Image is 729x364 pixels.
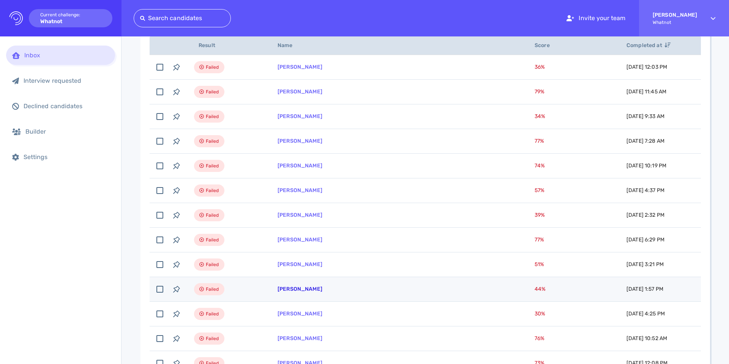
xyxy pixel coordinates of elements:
span: [DATE] 2:32 PM [626,212,664,218]
span: 77 % [535,138,544,144]
span: [DATE] 3:21 PM [626,261,664,268]
a: [PERSON_NAME] [278,286,322,292]
span: [DATE] 11:45 AM [626,88,666,95]
span: Failed [206,112,219,121]
span: Failed [206,87,219,96]
a: [PERSON_NAME] [278,335,322,342]
span: 79 % [535,88,544,95]
span: 76 % [535,335,544,342]
div: Declined candidates [24,102,109,110]
a: [PERSON_NAME] [278,64,322,70]
span: Failed [206,137,219,146]
a: [PERSON_NAME] [278,187,322,194]
span: Failed [206,285,219,294]
span: Failed [206,309,219,318]
span: [DATE] 10:52 AM [626,335,667,342]
span: [DATE] 7:28 AM [626,138,664,144]
div: Inbox [24,52,109,59]
span: 77 % [535,236,544,243]
a: [PERSON_NAME] [278,261,322,268]
span: Completed at [626,42,671,49]
span: 34 % [535,113,545,120]
span: 57 % [535,187,544,194]
span: [DATE] 4:37 PM [626,187,664,194]
span: [DATE] 6:29 PM [626,236,664,243]
div: Settings [24,153,109,161]
span: [DATE] 10:19 PM [626,162,666,169]
a: [PERSON_NAME] [278,310,322,317]
span: Failed [206,235,219,244]
span: Failed [206,260,219,269]
div: Interview requested [24,77,109,84]
span: [DATE] 1:57 PM [626,286,663,292]
span: Failed [206,211,219,220]
span: Failed [206,63,219,72]
span: Failed [206,186,219,195]
span: 51 % [535,261,544,268]
span: Name [278,42,301,49]
span: 30 % [535,310,545,317]
strong: [PERSON_NAME] [653,12,697,18]
div: Builder [25,128,109,135]
th: Result [185,36,268,55]
span: Score [535,42,558,49]
span: [DATE] 9:33 AM [626,113,664,120]
a: [PERSON_NAME] [278,162,322,169]
span: 74 % [535,162,545,169]
a: [PERSON_NAME] [278,138,322,144]
a: [PERSON_NAME] [278,212,322,218]
a: [PERSON_NAME] [278,88,322,95]
span: Whatnot [653,20,697,25]
span: 44 % [535,286,546,292]
span: Failed [206,334,219,343]
span: [DATE] 12:03 PM [626,64,667,70]
a: [PERSON_NAME] [278,113,322,120]
span: [DATE] 4:25 PM [626,310,665,317]
span: 36 % [535,64,545,70]
span: 39 % [535,212,545,218]
a: [PERSON_NAME] [278,236,322,243]
span: Failed [206,161,219,170]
